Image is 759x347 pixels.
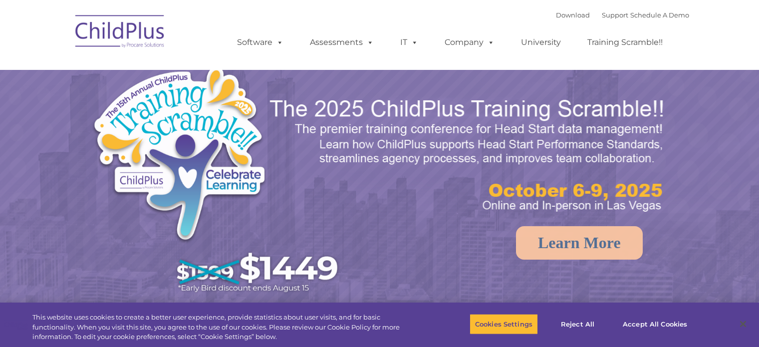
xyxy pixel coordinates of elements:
a: Support [602,11,628,19]
button: Close [732,313,754,335]
a: Download [556,11,590,19]
img: ChildPlus by Procare Solutions [70,8,170,58]
a: Assessments [300,32,384,52]
a: Schedule A Demo [630,11,689,19]
button: Accept All Cookies [617,314,693,335]
a: Training Scramble!! [577,32,673,52]
a: University [511,32,571,52]
a: Learn More [516,226,643,260]
div: This website uses cookies to create a better user experience, provide statistics about user visit... [32,313,418,342]
a: IT [390,32,428,52]
button: Reject All [546,314,609,335]
button: Cookies Settings [470,314,538,335]
font: | [556,11,689,19]
a: Software [227,32,293,52]
a: Company [435,32,505,52]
